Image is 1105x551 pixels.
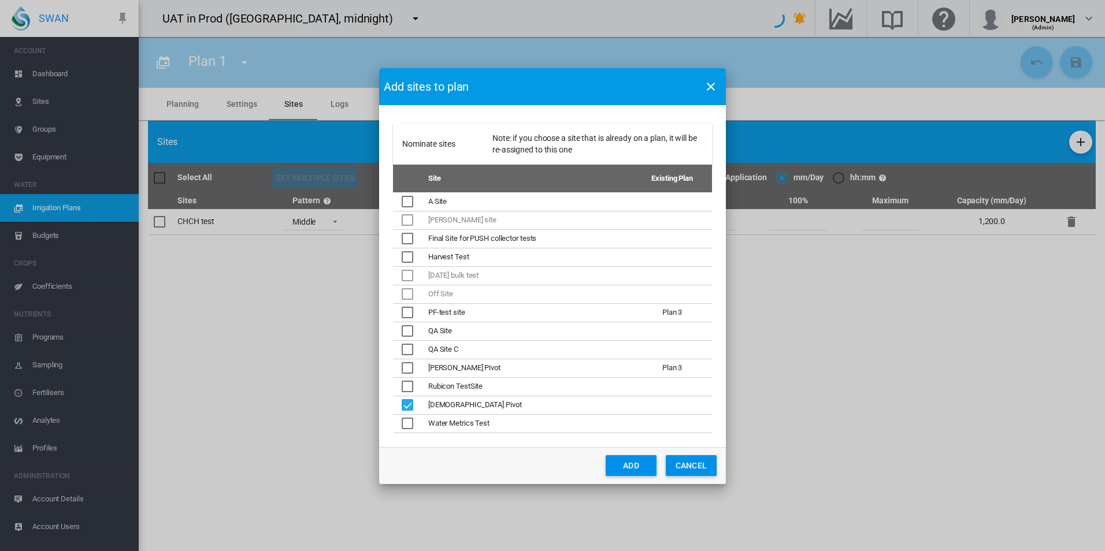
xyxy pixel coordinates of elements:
[428,307,465,318] div: PF-test site
[384,79,469,95] span: Add sites to plan
[632,359,712,377] td: Plan 3
[428,252,469,262] div: Harvest Test
[428,363,500,373] div: [PERSON_NAME] Pivot
[428,400,522,410] div: [DEMOGRAPHIC_DATA] Pivot
[393,266,428,285] td: This site can't be added to a Plan because the site is not fully configured
[428,344,458,355] div: QA Site C
[492,133,703,155] div: Note: if you choose a site that is already on a plan, it will be re-assigned to this one
[606,455,657,476] button: Add
[699,75,722,98] button: icon-close
[393,211,428,229] td: This site can't be added to a Plan because the site is not fully configured
[632,303,712,322] td: Plan 3
[704,80,718,94] md-icon: icon-close
[428,215,496,225] div: Nominate sites
[428,270,479,281] div: Nominate sites
[428,326,452,336] div: QA Site
[632,165,712,192] th: Existing Plan
[428,165,632,192] th: Site
[428,289,453,299] div: Nominate sites
[402,139,492,150] div: Nominate sites
[428,418,490,429] div: Water Metrics Test
[393,285,428,303] td: This site can't be added to a Plan because the site is not fully configured
[666,455,717,476] button: Cancel
[428,381,483,392] div: Rubicon TestSite
[428,196,447,207] div: A Site
[379,68,726,484] md-dialog: Nominate sites ...
[428,233,537,244] div: Final Site for PUSH collector tests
